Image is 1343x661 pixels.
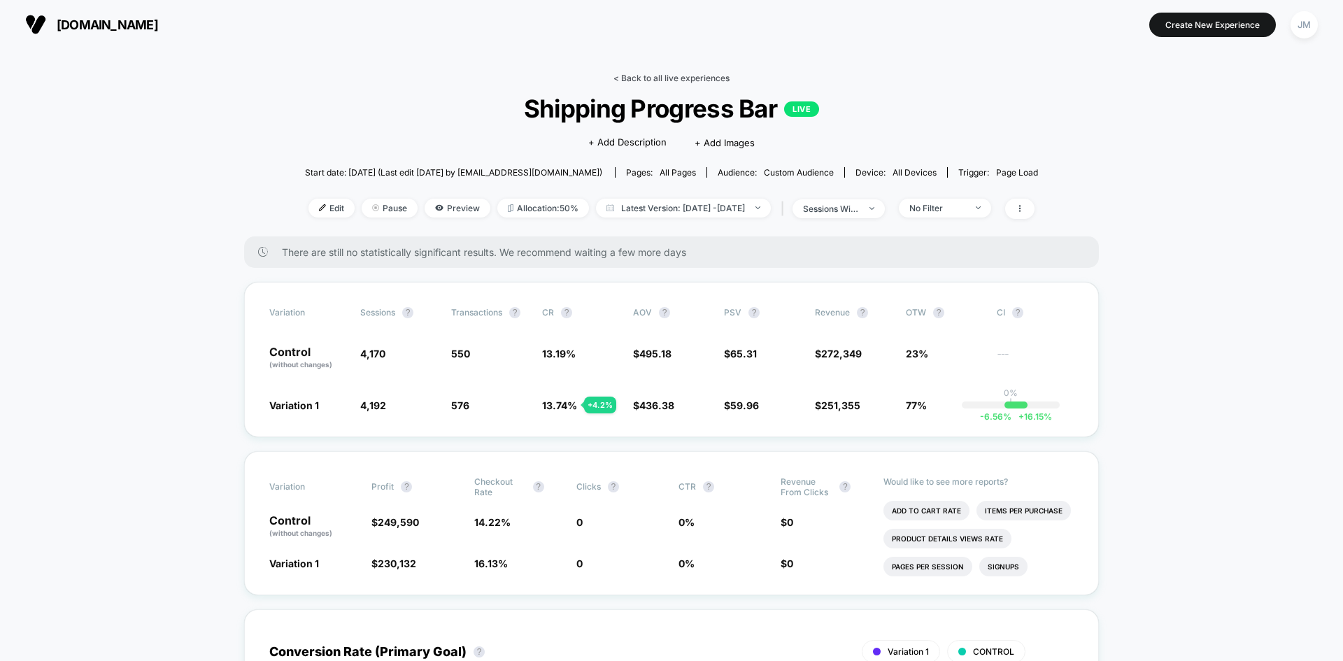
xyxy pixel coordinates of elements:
span: 59.96 [730,399,759,411]
span: Profit [371,481,394,492]
span: + Add Images [695,137,755,148]
span: 77% [906,399,927,411]
button: ? [402,307,413,318]
span: 495.18 [639,348,671,360]
div: + 4.2 % [584,397,616,413]
div: sessions with impression [803,204,859,214]
li: Add To Cart Rate [883,501,969,520]
span: $ [815,399,860,411]
span: all devices [893,167,937,178]
span: $ [781,516,793,528]
span: Latest Version: [DATE] - [DATE] [596,199,771,218]
div: No Filter [909,203,965,213]
div: Pages: [626,167,696,178]
span: OTW [906,307,983,318]
img: Visually logo [25,14,46,35]
span: 251,355 [821,399,860,411]
span: $ [815,348,862,360]
span: $ [781,557,793,569]
h5: Bazaarvoice Analytics content is not detected on this page. [6,34,204,56]
span: Page Load [996,167,1038,178]
span: 0 % [678,557,695,569]
span: $ [633,399,674,411]
span: Variation [269,476,346,497]
button: ? [401,481,412,492]
span: CONTROL [973,646,1014,657]
div: Audience: [718,167,834,178]
span: (without changes) [269,360,332,369]
span: 0 [576,557,583,569]
span: + Add Description [588,136,667,150]
button: ? [748,307,760,318]
button: ? [509,307,520,318]
span: Transactions [451,307,502,318]
button: ? [608,481,619,492]
span: CTR [678,481,696,492]
span: 550 [451,348,470,360]
span: 4,170 [360,348,385,360]
span: + [1018,411,1024,422]
span: PSV [724,307,741,318]
span: CR [542,307,554,318]
button: ? [839,481,851,492]
button: JM [1286,10,1322,39]
span: 0 [576,516,583,528]
img: rebalance [508,204,513,212]
span: Shipping Progress Bar [342,94,1002,123]
span: 65.31 [730,348,757,360]
span: 0 [787,516,793,528]
span: Pause [362,199,418,218]
button: ? [659,307,670,318]
span: 436.38 [639,399,674,411]
button: ? [703,481,714,492]
span: There are still no statistically significant results. We recommend waiting a few more days [282,246,1071,258]
span: Allocation: 50% [497,199,589,218]
img: end [976,206,981,209]
span: Checkout Rate [474,476,526,497]
span: $ [724,399,759,411]
span: 230,132 [378,557,416,569]
span: 0 [787,557,793,569]
span: 13.74 % [542,399,577,411]
p: | [1009,398,1012,408]
img: end [372,204,379,211]
span: all pages [660,167,696,178]
button: ? [474,646,485,658]
span: $ [371,557,416,569]
span: 4,192 [360,399,386,411]
button: [DOMAIN_NAME] [21,13,162,36]
span: Revenue From Clicks [781,476,832,497]
span: Preview [425,199,490,218]
span: 14.22 % [474,516,511,528]
img: calendar [606,204,614,211]
span: Start date: [DATE] (Last edit [DATE] by [EMAIL_ADDRESS][DOMAIN_NAME]) [305,167,602,178]
p: 0% [1004,388,1018,398]
span: Variation 1 [269,557,319,569]
span: $ [371,516,419,528]
span: $ [633,348,671,360]
p: Would like to see more reports? [883,476,1074,487]
div: JM [1291,11,1318,38]
span: | [778,199,793,219]
span: Sessions [360,307,395,318]
span: [DOMAIN_NAME] [57,17,158,32]
a: < Back to all live experiences [613,73,730,83]
span: 16.13 % [474,557,508,569]
abbr: Enabling validation will send analytics events to the Bazaarvoice validation service. If an event... [6,78,85,90]
li: Signups [979,557,1028,576]
span: -6.56 % [980,411,1011,422]
span: --- [997,350,1074,370]
span: AOV [633,307,652,318]
span: 249,590 [378,516,419,528]
span: $ [724,348,757,360]
button: ? [561,307,572,318]
span: 576 [451,399,469,411]
img: edit [319,204,326,211]
span: CI [997,307,1074,318]
span: 23% [906,348,928,360]
span: Clicks [576,481,601,492]
img: end [869,207,874,210]
li: Product Details Views Rate [883,529,1011,548]
span: 272,349 [821,348,862,360]
span: Variation 1 [888,646,929,657]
